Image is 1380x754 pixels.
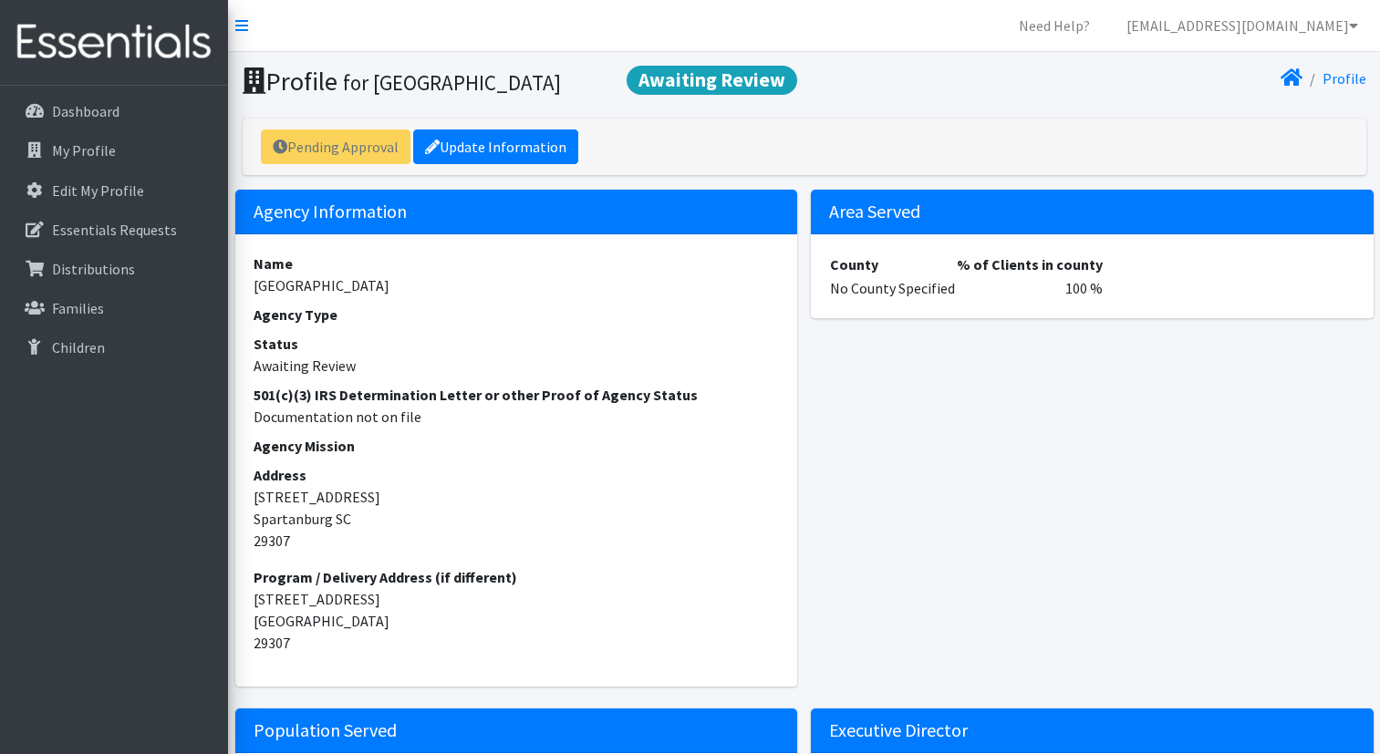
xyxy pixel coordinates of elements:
[52,338,105,356] p: Children
[254,355,780,377] dd: Awaiting Review
[956,253,1104,276] th: % of Clients in county
[254,435,780,457] dt: Agency Mission
[254,384,780,406] dt: 501(c)(3) IRS Determination Letter or other Proof of Agency Status
[235,190,798,234] h5: Agency Information
[254,253,780,274] dt: Name
[627,66,797,95] span: Awaiting Review
[52,102,119,120] p: Dashboard
[52,221,177,239] p: Essentials Requests
[235,708,798,753] h5: Population Served
[811,708,1374,753] h5: Executive Director
[254,568,517,586] strong: Program / Delivery Address (if different)
[829,253,956,276] th: County
[7,172,221,209] a: Edit My Profile
[52,141,116,160] p: My Profile
[52,181,144,200] p: Edit My Profile
[7,329,221,366] a: Children
[7,290,221,326] a: Families
[7,93,221,129] a: Dashboard
[254,406,780,428] dd: Documentation not on file
[254,466,306,484] strong: Address
[7,212,221,248] a: Essentials Requests
[243,66,798,98] h1: Profile
[7,251,221,287] a: Distributions
[254,304,780,325] dt: Agency Type
[1004,7,1105,44] a: Need Help?
[1323,69,1366,88] a: Profile
[254,566,780,654] address: [STREET_ADDRESS] [GEOGRAPHIC_DATA] 29307
[7,132,221,169] a: My Profile
[7,12,221,73] img: HumanEssentials
[52,260,135,278] p: Distributions
[413,129,578,164] a: Update Information
[343,69,561,96] small: for [GEOGRAPHIC_DATA]
[52,299,104,317] p: Families
[254,274,780,296] dd: [GEOGRAPHIC_DATA]
[829,276,956,300] td: No County Specified
[1112,7,1373,44] a: [EMAIL_ADDRESS][DOMAIN_NAME]
[811,190,1374,234] h5: Area Served
[254,333,780,355] dt: Status
[254,464,780,552] address: [STREET_ADDRESS] Spartanburg SC 29307
[956,276,1104,300] td: 100 %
